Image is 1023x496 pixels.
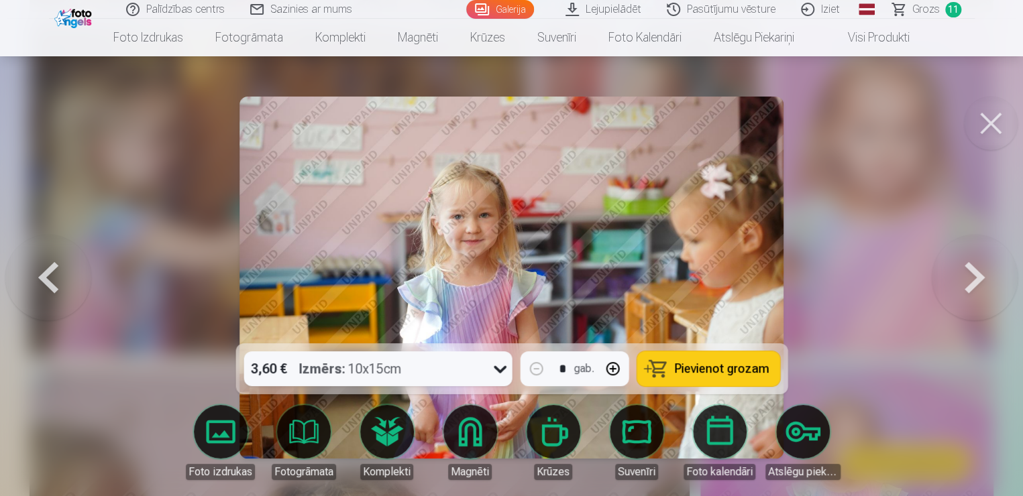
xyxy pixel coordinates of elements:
a: Fotogrāmata [266,405,341,480]
div: Foto izdrukas [186,464,255,480]
a: Krūzes [516,405,591,480]
span: Pievienot grozam [674,363,769,375]
a: Komplekti [299,19,382,56]
button: Pievienot grozam [637,351,779,386]
a: Fotogrāmata [199,19,299,56]
a: Magnēti [382,19,454,56]
a: Atslēgu piekariņi [698,19,810,56]
a: Atslēgu piekariņi [765,405,841,480]
a: Foto izdrukas [97,19,199,56]
a: Foto izdrukas [183,405,258,480]
a: Foto kalendāri [682,405,757,480]
a: Visi produkti [810,19,926,56]
div: 3,60 € [244,351,293,386]
img: /fa1 [54,5,95,28]
a: Magnēti [433,405,508,480]
a: Suvenīri [599,405,674,480]
a: Foto kalendāri [592,19,698,56]
div: Krūzes [534,464,572,480]
div: gab. [574,361,594,377]
div: Atslēgu piekariņi [765,464,841,480]
span: 11 [945,2,961,17]
a: Komplekti [349,405,425,480]
a: Suvenīri [521,19,592,56]
span: Grozs [912,1,940,17]
div: Fotogrāmata [272,464,336,480]
div: Suvenīri [615,464,658,480]
a: Krūzes [454,19,521,56]
div: 10x15cm [299,351,401,386]
div: Magnēti [448,464,492,480]
strong: Izmērs : [299,359,345,378]
div: Foto kalendāri [684,464,755,480]
div: Komplekti [360,464,413,480]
